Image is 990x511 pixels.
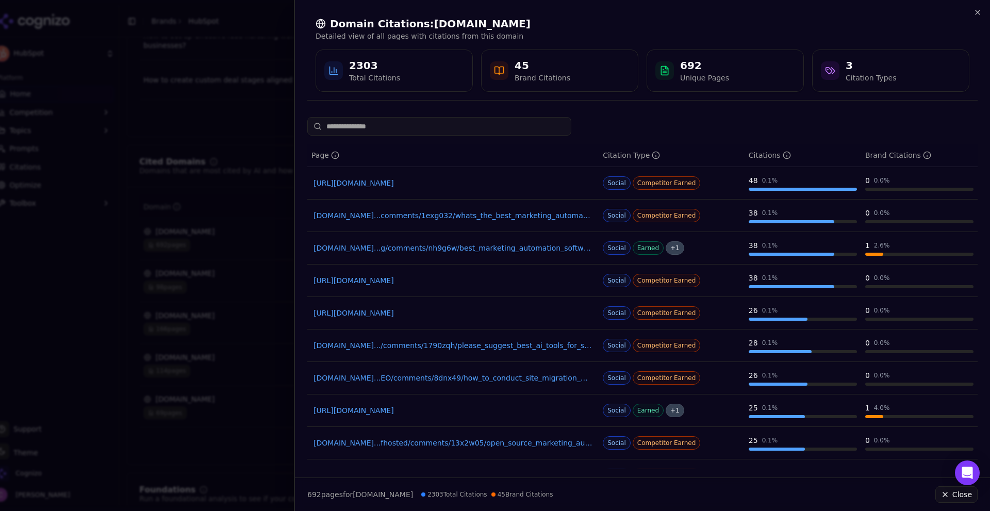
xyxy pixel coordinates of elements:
[603,209,631,222] span: Social
[762,274,778,282] div: 0.1 %
[313,308,592,318] a: [URL][DOMAIN_NAME]
[865,468,870,478] div: 0
[762,436,778,444] div: 0.1 %
[666,241,684,255] span: + 1
[603,469,631,482] span: Social
[313,405,592,416] a: [URL][DOMAIN_NAME]
[749,305,758,316] div: 26
[749,403,758,413] div: 25
[313,438,592,448] a: [DOMAIN_NAME]...fhosted/comments/13x2w05/open_source_marketing_automation_new_stuff
[633,209,701,222] span: Competitor Earned
[762,176,778,185] div: 0.1 %
[633,436,701,450] span: Competitor Earned
[749,435,758,446] div: 25
[313,178,592,188] a: [URL][DOMAIN_NAME]
[749,240,758,251] div: 38
[307,489,413,500] p: page s for
[865,273,870,283] div: 0
[680,73,729,83] div: Unique Pages
[633,241,664,255] span: Earned
[762,209,778,217] div: 0.1 %
[633,404,664,417] span: Earned
[307,144,599,167] th: page
[313,340,592,351] a: [DOMAIN_NAME].../comments/1790zqh/please_suggest_best_ai_tools_for_seo_paid_as_well
[666,404,684,417] span: + 1
[680,58,729,73] div: 692
[633,306,701,320] span: Competitor Earned
[749,175,758,186] div: 48
[603,404,631,417] span: Social
[874,404,890,412] div: 4.0 %
[865,435,870,446] div: 0
[865,208,870,218] div: 0
[316,17,969,31] h2: Domain Citations: [DOMAIN_NAME]
[865,175,870,186] div: 0
[599,144,745,167] th: citationTypes
[865,240,870,251] div: 1
[603,306,631,320] span: Social
[865,370,870,381] div: 0
[762,306,778,315] div: 0.1 %
[749,468,758,478] div: 23
[874,436,890,444] div: 0.0 %
[307,490,321,499] span: 692
[874,339,890,347] div: 0.0 %
[633,371,701,385] span: Competitor Earned
[762,469,778,477] div: 0.1 %
[313,373,592,383] a: [DOMAIN_NAME]...EO/comments/8dnx49/how_to_conduct_site_migration_without_losing_seo
[874,306,890,315] div: 0.0 %
[603,339,631,352] span: Social
[861,144,978,167] th: brandCitationCount
[313,210,592,221] a: [DOMAIN_NAME]...comments/1exg032/whats_the_best_marketing_automation_tool_out_there
[515,73,570,83] div: Brand Citations
[762,404,778,412] div: 0.1 %
[603,241,631,255] span: Social
[935,486,978,503] button: Close
[874,209,890,217] div: 0.0 %
[349,73,400,83] div: Total Citations
[603,371,631,385] span: Social
[311,150,339,160] div: Page
[633,274,701,287] span: Competitor Earned
[421,490,487,499] span: 2303 Total Citations
[515,58,570,73] div: 45
[603,176,631,190] span: Social
[349,58,400,73] div: 2303
[874,371,890,380] div: 0.0 %
[353,490,413,499] span: [DOMAIN_NAME]
[865,338,870,348] div: 0
[316,31,969,41] p: Detailed view of all pages with citations from this domain
[846,73,896,83] div: Citation Types
[874,274,890,282] div: 0.0 %
[874,241,890,250] div: 2.6 %
[762,371,778,380] div: 0.1 %
[749,150,791,160] div: Citations
[874,176,890,185] div: 0.0 %
[313,275,592,286] a: [URL][DOMAIN_NAME]
[745,144,861,167] th: totalCitationCount
[865,305,870,316] div: 0
[762,339,778,347] div: 0.1 %
[749,208,758,218] div: 38
[874,469,890,477] div: 0.0 %
[491,490,553,499] span: 45 Brand Citations
[313,243,592,253] a: [DOMAIN_NAME]...g/comments/nh9g6w/best_marketing_automation_software_or_tools_for_a
[749,370,758,381] div: 26
[846,58,896,73] div: 3
[633,339,701,352] span: Competitor Earned
[865,403,870,413] div: 1
[865,150,931,160] div: Brand Citations
[749,273,758,283] div: 38
[307,144,978,492] div: Data table
[749,338,758,348] div: 28
[633,176,701,190] span: Competitor Earned
[603,436,631,450] span: Social
[762,241,778,250] div: 0.1 %
[633,469,701,482] span: Competitor Earned
[603,274,631,287] span: Social
[603,150,660,160] div: Citation Type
